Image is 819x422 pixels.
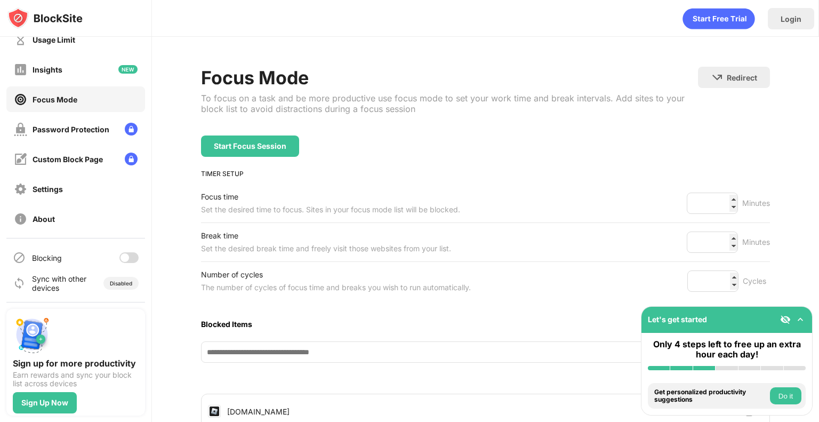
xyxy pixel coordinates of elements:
img: push-signup.svg [13,315,51,354]
div: Minutes [742,197,770,210]
div: Only 4 steps left to free up an extra hour each day! [648,339,806,360]
div: Usage Limit [33,35,75,44]
div: Minutes [742,236,770,249]
img: favicons [208,405,221,418]
div: Sync with other devices [32,274,87,292]
div: Let's get started [648,315,707,324]
div: Focus Mode [33,95,77,104]
img: lock-menu.svg [125,153,138,165]
div: Cycles [743,275,770,288]
img: settings-off.svg [14,182,27,196]
div: Sign Up Now [21,399,68,407]
div: Set the desired break time and freely visit those websites from your list. [201,242,451,255]
div: TIMER SETUP [201,170,770,178]
div: Login [781,14,801,23]
div: Earn rewards and sync your block list across devices [13,371,139,388]
div: Focus time [201,190,460,203]
img: new-icon.svg [118,65,138,74]
div: Disabled [110,280,132,286]
div: Blocked Items [201,320,770,329]
div: Get personalized productivity suggestions [654,388,767,404]
img: customize-block-page-off.svg [14,153,27,166]
img: lock-menu.svg [125,123,138,136]
div: Break time [201,229,451,242]
div: Start Focus Session [214,142,286,150]
div: animation [682,8,755,29]
div: Focus Mode [201,67,698,89]
div: Password Protection [33,125,109,134]
div: Set the desired time to focus. Sites in your focus mode list will be blocked. [201,203,460,216]
div: Blocking [32,253,62,262]
img: time-usage-off.svg [14,33,27,46]
div: About [33,214,55,224]
img: password-protection-off.svg [14,123,27,136]
div: Custom Block Page [33,155,103,164]
div: The number of cycles of focus time and breaks you wish to run automatically. [201,281,471,294]
img: insights-off.svg [14,63,27,76]
img: blocking-icon.svg [13,251,26,264]
button: Do it [770,387,801,404]
img: about-off.svg [14,212,27,226]
img: omni-setup-toggle.svg [795,314,806,325]
img: eye-not-visible.svg [780,314,791,325]
div: To focus on a task and be more productive use focus mode to set your work time and break interval... [201,93,698,114]
div: Insights [33,65,62,74]
div: Redirect [727,73,757,82]
img: logo-blocksite.svg [7,7,83,29]
div: [DOMAIN_NAME] [227,407,290,416]
div: Number of cycles [201,268,471,281]
div: Sign up for more productivity [13,358,139,369]
img: sync-icon.svg [13,277,26,290]
img: focus-on.svg [14,93,27,106]
div: Settings [33,185,63,194]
